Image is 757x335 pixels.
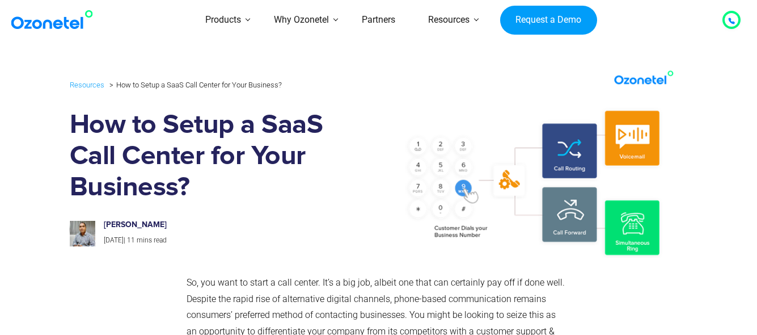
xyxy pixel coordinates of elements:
[104,220,315,230] h6: [PERSON_NAME]
[104,236,124,244] span: [DATE]
[104,235,315,247] p: |
[107,78,282,92] li: How to Setup a SaaS Call Center for Your Business?
[70,221,95,246] img: prashanth-kancherla_avatar-200x200.jpeg
[70,78,104,91] a: Resources
[70,110,327,203] h1: How to Setup a SaaS Call Center for Your Business?
[127,236,135,244] span: 11
[500,6,597,35] a: Request a Demo
[137,236,167,244] span: mins read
